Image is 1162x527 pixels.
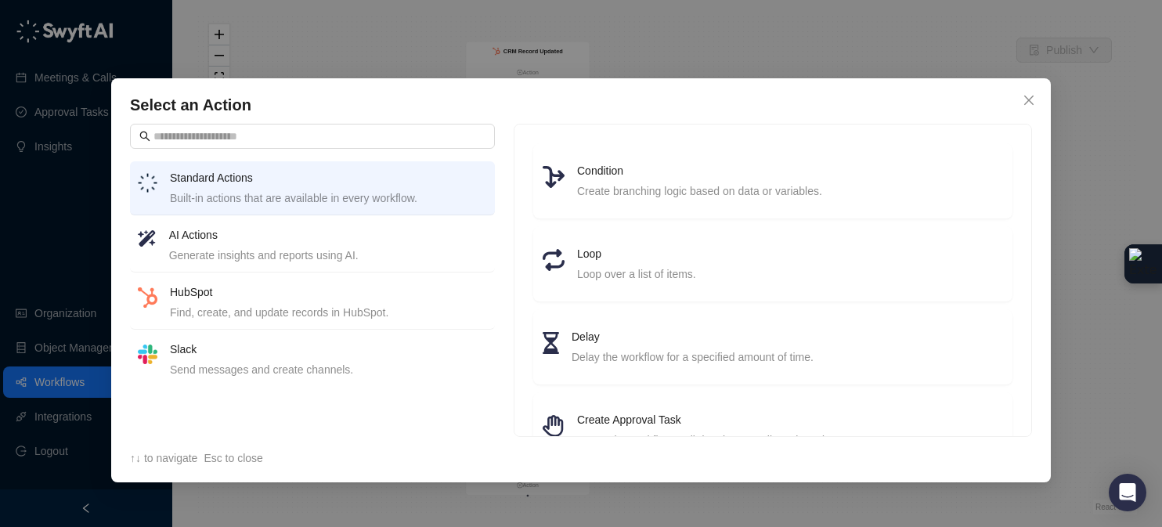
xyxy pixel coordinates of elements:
h4: Slack [170,341,487,358]
img: hubspot-DkpyWjJb.png [138,287,157,308]
span: ↑↓ to navigate [130,452,197,464]
h4: HubSpot [170,283,487,301]
div: Pause the workflow until data is manually reviewed. [577,431,1003,449]
h4: AI Actions [169,226,487,244]
img: slack-Cn3INd-T.png [138,345,157,364]
div: Create branching logic based on data or variables. [577,182,1003,200]
h4: Create Approval Task [577,411,1003,428]
div: Delay the workflow for a specified amount of time. [572,348,1003,366]
img: Extension Icon [1129,248,1157,280]
div: Loop over a list of items. [577,265,1003,283]
div: Find, create, and update records in HubSpot. [170,304,487,321]
div: Generate insights and reports using AI. [169,247,487,264]
h4: Delay [572,328,1003,345]
h4: Condition [577,162,1003,179]
span: Esc to close [204,452,262,464]
div: Open Intercom Messenger [1109,474,1146,511]
span: close [1023,94,1035,106]
button: Close [1016,88,1041,113]
h4: Loop [577,245,1003,262]
h4: Standard Actions [170,169,487,186]
div: Built-in actions that are available in every workflow. [170,190,487,207]
span: search [139,131,150,142]
img: logo-small-inverted-DW8HDUn_.png [138,173,157,193]
h4: Select an Action [130,94,1032,116]
div: Send messages and create channels. [170,361,487,378]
